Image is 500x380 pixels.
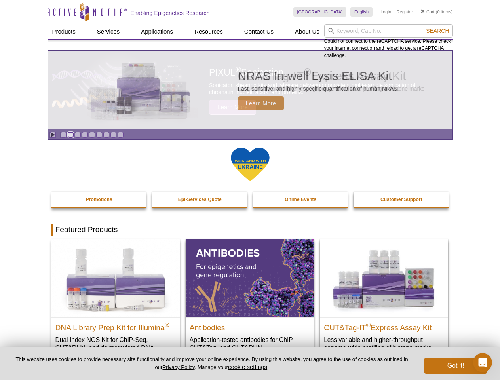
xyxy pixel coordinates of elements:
p: Less variable and higher-throughput genome-wide profiling of histone marks​. [324,336,444,352]
a: All Antibodies Antibodies Application-tested antibodies for ChIP, CUT&Tag, and CUT&RUN. [186,239,314,359]
a: Epi-Services Quote [152,192,248,207]
span: Learn More [238,96,284,110]
a: About Us [290,24,324,39]
input: Keyword, Cat. No. [324,24,453,38]
p: Fast, sensitive, and highly specific quantification of human NRAS. [238,85,399,92]
a: Toggle autoplay [50,132,56,138]
img: Your Cart [421,9,424,13]
a: Promotions [51,192,147,207]
a: Online Events [253,192,349,207]
li: | [394,7,395,17]
img: NRAS In-well Lysis ELISA Kit [80,63,198,118]
strong: Promotions [86,197,112,202]
a: Go to slide 9 [118,132,124,138]
a: Go to slide 5 [89,132,95,138]
h2: Antibodies [190,320,310,332]
strong: Online Events [285,197,316,202]
button: cookie settings [228,363,267,370]
a: Go to slide 8 [110,132,116,138]
div: Could not connect to the reCAPTCHA service. Please check your internet connection and reload to g... [324,24,453,59]
a: NRAS In-well Lysis ELISA Kit NRAS In-well Lysis ELISA Kit Fast, sensitive, and highly specific qu... [48,51,452,129]
a: Applications [136,24,178,39]
h2: CUT&Tag-IT Express Assay Kit [324,320,444,332]
strong: Customer Support [380,197,422,202]
a: Go to slide 6 [96,132,102,138]
img: We Stand With Ukraine [230,147,270,182]
p: Application-tested antibodies for ChIP, CUT&Tag, and CUT&RUN. [190,336,310,352]
article: NRAS In-well Lysis ELISA Kit [48,51,452,129]
h2: Featured Products [51,224,449,236]
a: CUT&Tag-IT® Express Assay Kit CUT&Tag-IT®Express Assay Kit Less variable and higher-throughput ge... [320,239,448,359]
a: Go to slide 7 [103,132,109,138]
sup: ® [165,321,169,328]
sup: ® [366,321,371,328]
a: English [350,7,373,17]
a: Go to slide 4 [82,132,88,138]
a: Customer Support [354,192,449,207]
a: Go to slide 1 [61,132,67,138]
a: Privacy Policy [162,364,194,370]
li: (0 items) [421,7,453,17]
button: Got it! [424,358,487,374]
a: Products [48,24,80,39]
h2: NRAS In-well Lysis ELISA Kit [238,70,399,82]
iframe: Intercom live chat [473,353,492,372]
h2: DNA Library Prep Kit for Illumina [55,320,176,332]
p: Dual Index NGS Kit for ChIP-Seq, CUT&RUN, and ds methylated DNA assays. [55,336,176,360]
span: Search [426,28,449,34]
a: Cart [421,9,435,15]
img: All Antibodies [186,239,314,317]
h2: Enabling Epigenetics Research [131,9,210,17]
a: Go to slide 3 [75,132,81,138]
a: Login [380,9,391,15]
a: [GEOGRAPHIC_DATA] [293,7,347,17]
a: Go to slide 2 [68,132,74,138]
a: Services [92,24,125,39]
strong: Epi-Services Quote [178,197,222,202]
img: DNA Library Prep Kit for Illumina [51,239,180,317]
a: DNA Library Prep Kit for Illumina DNA Library Prep Kit for Illumina® Dual Index NGS Kit for ChIP-... [51,239,180,367]
p: This website uses cookies to provide necessary site functionality and improve your online experie... [13,356,411,371]
a: Resources [190,24,228,39]
a: Register [397,9,413,15]
a: Contact Us [240,24,278,39]
button: Search [424,27,451,34]
img: CUT&Tag-IT® Express Assay Kit [320,239,448,317]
